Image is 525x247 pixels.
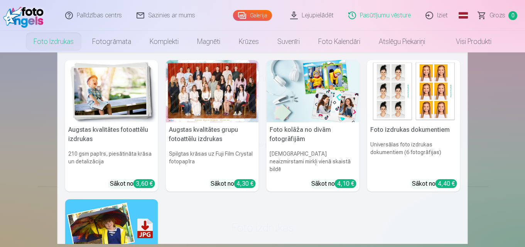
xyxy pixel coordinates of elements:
a: Galerija [233,10,272,21]
span: Grozs [490,11,505,20]
h6: [DEMOGRAPHIC_DATA] neaizmirstami mirkļi vienā skaistā bildē [267,147,360,176]
div: Sākot no [211,179,256,188]
a: Komplekti [140,31,188,52]
h6: 210 gsm papīrs, piesātināta krāsa un detalizācija [65,147,158,176]
div: Sākot no [311,179,356,188]
div: 4,30 € [234,179,256,188]
a: Foto izdrukas [24,31,83,52]
a: Foto kolāža no divām fotogrāfijāmFoto kolāža no divām fotogrāfijām[DEMOGRAPHIC_DATA] neaizmirstam... [267,60,360,192]
div: Sākot no [110,179,155,188]
a: Fotogrāmata [83,31,140,52]
a: Atslēgu piekariņi [370,31,434,52]
a: Visi produkti [434,31,501,52]
div: 4,10 € [335,179,356,188]
a: Foto kalendāri [309,31,370,52]
img: Foto kolāža no divām fotogrāfijām [267,60,360,122]
div: 4,40 € [436,179,457,188]
h6: Universālas foto izdrukas dokumentiem (6 fotogrāfijas) [367,138,460,176]
div: Sākot no [412,179,457,188]
div: 3,60 € [133,179,155,188]
h5: Foto kolāža no divām fotogrāfijām [267,122,360,147]
a: Krūzes [230,31,268,52]
h5: Augstas kvalitātes fotoattēlu izdrukas [65,122,158,147]
img: /fa1 [3,3,47,28]
a: Augstas kvalitātes grupu fotoattēlu izdrukasSpilgtas krāsas uz Fuji Film Crystal fotopapīraSākot ... [166,60,259,192]
a: Magnēti [188,31,230,52]
a: Foto izdrukas dokumentiemFoto izdrukas dokumentiemUniversālas foto izdrukas dokumentiem (6 fotogr... [367,60,460,192]
h5: Foto izdrukas dokumentiem [367,122,460,138]
h6: Spilgtas krāsas uz Fuji Film Crystal fotopapīra [166,147,259,176]
a: Augstas kvalitātes fotoattēlu izdrukasAugstas kvalitātes fotoattēlu izdrukas210 gsm papīrs, piesā... [65,60,158,192]
span: 0 [508,11,517,20]
img: Foto izdrukas dokumentiem [367,60,460,122]
img: Augstas kvalitātes fotoattēlu izdrukas [65,60,158,122]
h5: Augstas kvalitātes grupu fotoattēlu izdrukas [166,122,259,147]
a: Suvenīri [268,31,309,52]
